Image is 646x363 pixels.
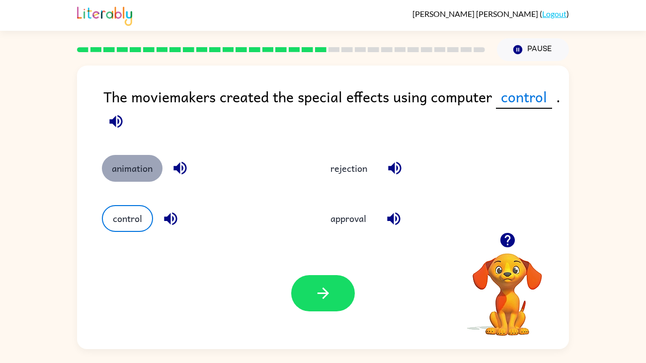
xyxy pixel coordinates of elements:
div: ( ) [412,9,569,18]
video: Your browser must support playing .mp4 files to use Literably. Please try using another browser. [458,238,557,337]
button: Pause [497,38,569,61]
button: approval [321,205,376,232]
button: control [102,205,153,232]
button: rejection [321,155,377,182]
div: The moviemakers created the special effects using computer . [103,85,569,135]
a: Logout [542,9,566,18]
span: [PERSON_NAME] [PERSON_NAME] [412,9,540,18]
span: control [496,85,552,109]
button: animation [102,155,162,182]
img: Literably [77,4,132,26]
